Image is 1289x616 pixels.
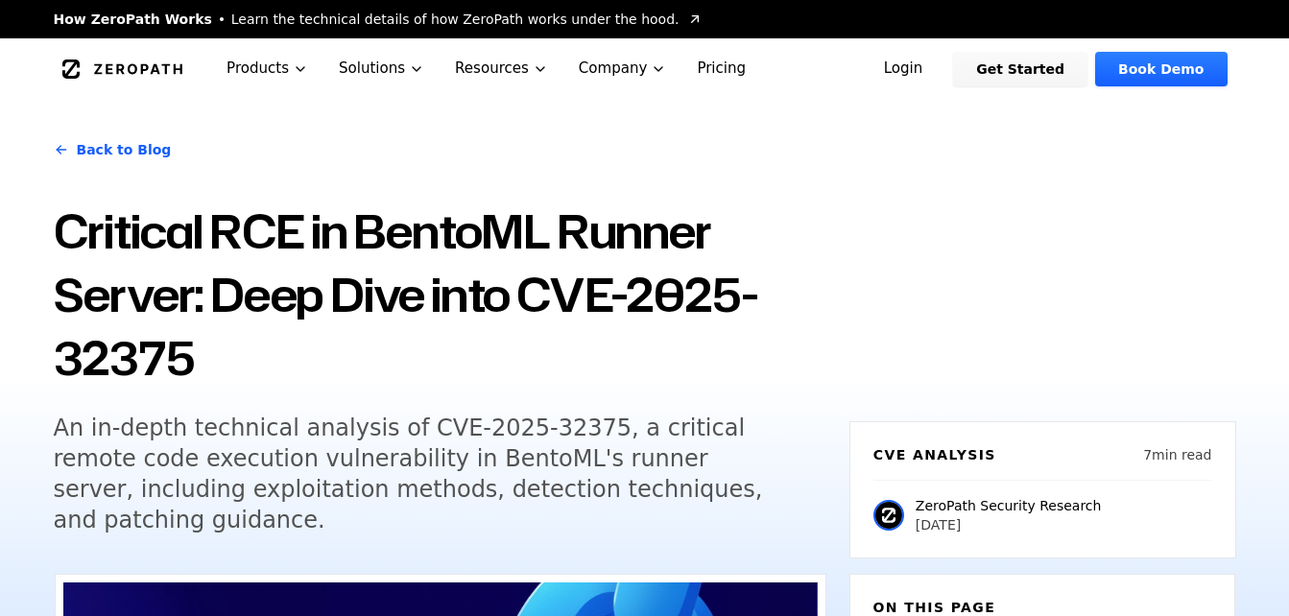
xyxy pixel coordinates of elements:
h1: Critical RCE in BentoML Runner Server: Deep Dive into CVE-2025-32375 [54,200,826,390]
p: [DATE] [916,515,1102,534]
h5: An in-depth technical analysis of CVE-2025-32375, a critical remote code execution vulnerability ... [54,413,791,535]
button: Company [563,38,682,99]
a: How ZeroPath WorksLearn the technical details of how ZeroPath works under the hood. [54,10,703,29]
img: ZeroPath Security Research [873,500,904,531]
p: ZeroPath Security Research [916,496,1102,515]
button: Solutions [323,38,440,99]
nav: Global [31,38,1259,99]
span: How ZeroPath Works [54,10,212,29]
button: Resources [440,38,563,99]
a: Pricing [681,38,761,99]
a: Get Started [953,52,1087,86]
span: Learn the technical details of how ZeroPath works under the hood. [231,10,680,29]
button: Products [211,38,323,99]
a: Back to Blog [54,123,172,177]
h6: CVE Analysis [873,445,996,464]
a: Book Demo [1095,52,1227,86]
a: Login [861,52,946,86]
p: 7 min read [1143,445,1211,464]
